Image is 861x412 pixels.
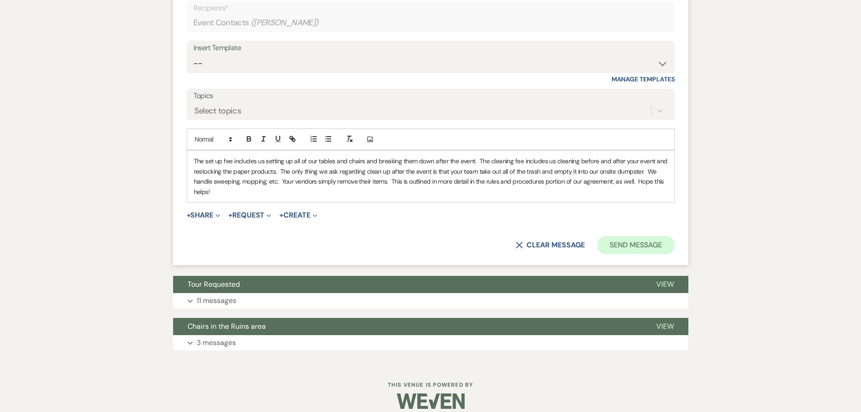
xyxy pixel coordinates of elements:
[612,75,675,83] a: Manage Templates
[197,337,236,349] p: 3 messages
[173,276,642,293] button: Tour Requested
[193,2,668,14] p: Recipients*
[194,105,241,117] div: Select topics
[279,212,283,219] span: +
[228,212,271,219] button: Request
[642,276,688,293] button: View
[173,335,688,350] button: 3 messages
[251,17,319,29] span: ( [PERSON_NAME] )
[197,295,236,307] p: 11 messages
[642,318,688,335] button: View
[516,242,584,249] button: Clear message
[188,322,266,331] span: Chairs in the Ruins area
[187,212,221,219] button: Share
[656,322,674,331] span: View
[193,90,668,103] label: Topics
[656,279,674,289] span: View
[188,279,240,289] span: Tour Requested
[193,42,668,55] div: Insert Template
[228,212,232,219] span: +
[173,318,642,335] button: Chairs in the Ruins area
[193,14,668,32] div: Event Contacts
[187,212,191,219] span: +
[279,212,317,219] button: Create
[597,236,674,254] button: Send Message
[194,156,668,197] p: The set up fee includes us setting up all of our tables and chairs and breaking them down after t...
[173,293,688,308] button: 11 messages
